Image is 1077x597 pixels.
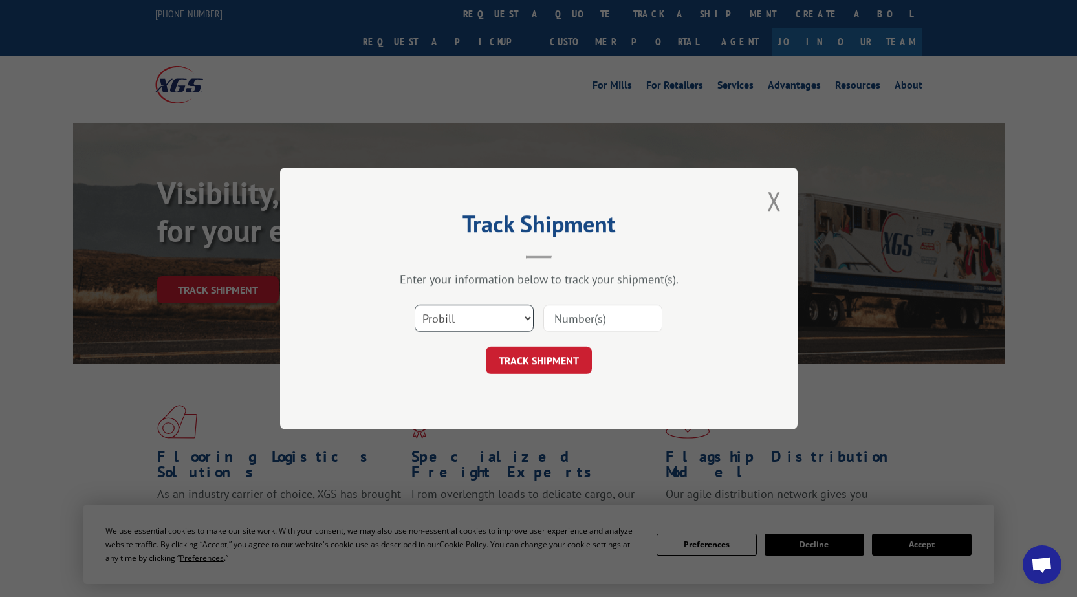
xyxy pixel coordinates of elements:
[345,215,733,239] h2: Track Shipment
[543,305,662,332] input: Number(s)
[345,272,733,287] div: Enter your information below to track your shipment(s).
[767,184,781,218] button: Close modal
[1023,545,1061,584] div: Open chat
[486,347,592,374] button: TRACK SHIPMENT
